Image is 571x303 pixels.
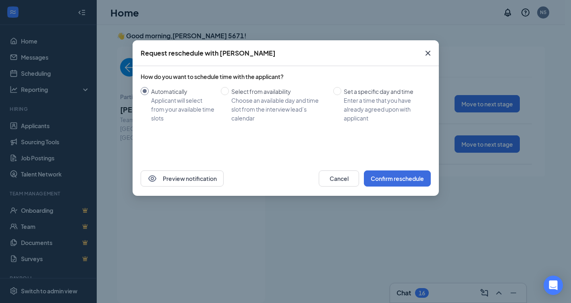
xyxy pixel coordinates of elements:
[141,49,276,58] div: Request reschedule with [PERSON_NAME]
[231,87,327,96] div: Select from availability
[151,96,214,122] div: Applicant will select from your available time slots
[423,48,433,58] svg: Cross
[141,73,431,81] div: How do you want to schedule time with the applicant?
[364,170,431,187] button: Confirm reschedule
[231,96,327,122] div: Choose an available day and time slot from the interview lead’s calendar
[417,40,439,66] button: Close
[344,96,424,122] div: Enter a time that you have already agreed upon with applicant
[141,170,224,187] button: EyePreview notification
[319,170,359,187] button: Cancel
[147,174,157,183] svg: Eye
[344,87,424,96] div: Set a specific day and time
[151,87,214,96] div: Automatically
[544,276,563,295] div: Open Intercom Messenger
